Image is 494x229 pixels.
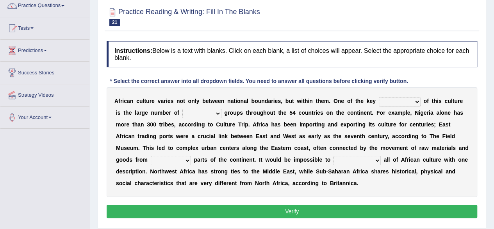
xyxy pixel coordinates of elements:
b: i [301,98,303,104]
b: e [283,110,286,116]
b: e [166,110,169,116]
b: w [210,98,215,104]
b: e [460,98,463,104]
b: f [427,98,429,104]
b: e [275,98,278,104]
b: b [202,98,206,104]
b: i [357,121,359,128]
b: h [357,98,360,104]
b: . [372,110,373,116]
b: i [196,121,198,128]
b: s [439,98,442,104]
b: f [257,121,259,128]
b: r [458,98,460,104]
b: a [178,121,182,128]
b: e [126,121,129,128]
b: u [139,98,143,104]
b: g [260,110,264,116]
b: o [121,121,124,128]
b: s [446,121,449,128]
b: , [281,98,282,104]
b: n [130,98,134,104]
b: o [350,121,353,128]
b: a [394,110,398,116]
b: c [136,98,139,104]
b: t [316,98,318,104]
b: b [162,110,166,116]
b: e [341,121,344,128]
b: 0 [153,121,156,128]
b: e [218,98,221,104]
b: a [275,121,278,128]
b: t [432,98,433,104]
b: t [355,98,357,104]
b: t [315,121,317,128]
b: r [259,121,260,128]
b: t [370,110,372,116]
b: a [268,98,271,104]
b: u [448,98,451,104]
b: l [135,110,136,116]
b: c [410,121,413,128]
b: i [122,98,124,104]
b: t [246,110,248,116]
b: i [273,98,275,104]
b: c [378,121,381,128]
b: r [312,121,314,128]
b: e [168,98,171,104]
b: o [441,110,444,116]
b: t [370,121,372,128]
b: t [386,121,388,128]
b: t [132,121,134,128]
b: t [292,98,294,104]
b: f [120,133,122,139]
b: f [399,121,401,128]
b: o [301,110,305,116]
b: o [230,110,233,116]
b: ; [434,121,436,128]
b: r [426,110,428,116]
b: i [166,98,168,104]
b: s [240,110,243,116]
b: , [174,121,176,128]
b: n [309,98,313,104]
b: a [128,133,131,139]
b: l [384,121,386,128]
b: a [136,110,139,116]
b: f [177,110,179,116]
b: i [163,121,165,128]
b: n [331,121,334,128]
b: e [290,121,293,128]
b: i [300,121,301,128]
b: e [206,98,209,104]
b: t [183,98,185,104]
b: d [193,121,197,128]
b: l [451,98,453,104]
b: p [346,121,350,128]
b: i [437,98,439,104]
b: e [152,98,155,104]
b: u [388,121,391,128]
b: r [121,133,123,139]
b: r [139,110,141,116]
b: n [367,110,370,116]
b: s [278,121,281,128]
b: E [439,121,442,128]
b: s [372,121,375,128]
b: n [444,110,448,116]
b: b [251,98,255,104]
b: l [195,98,196,104]
b: t [208,121,210,128]
b: g [321,121,325,128]
b: n [261,98,265,104]
b: t [234,98,235,104]
b: n [227,98,231,104]
b: u [233,110,237,116]
b: e [317,110,320,116]
b: c [262,121,265,128]
b: h [454,110,457,116]
b: r [191,121,193,128]
b: s [278,98,281,104]
b: c [444,98,448,104]
b: o [350,110,354,116]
